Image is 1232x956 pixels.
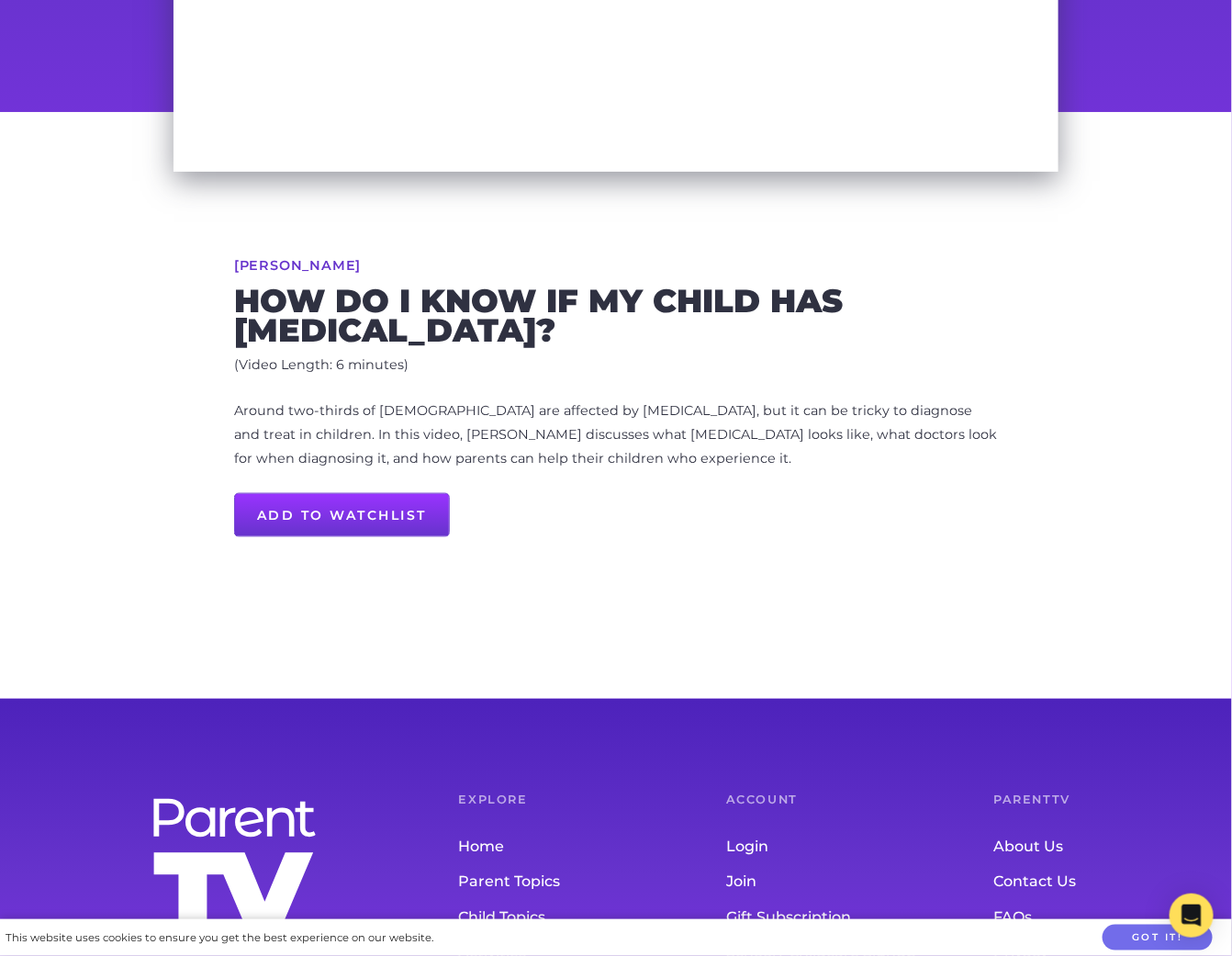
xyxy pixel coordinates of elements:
a: FAQs [994,900,1189,935]
a: Contact Us [994,865,1189,900]
a: Child Topics [459,900,654,935]
a: Join [726,865,921,900]
a: Home [459,829,654,864]
a: [PERSON_NAME] [234,259,361,272]
p: (Video Length: 6 minutes) [234,354,998,377]
p: Around two-thirds of [DEMOGRAPHIC_DATA] are affected by [MEDICAL_DATA], but it can be tricky to d... [234,399,998,471]
h6: ParentTV [994,795,1189,807]
h6: Account [726,795,921,807]
button: Got it! [1103,925,1213,951]
h6: Explore [459,795,654,807]
h2: How do I know if my child has [MEDICAL_DATA]? [234,287,998,344]
a: Parent Topics [459,865,654,900]
a: About Us [994,829,1189,864]
div: This website uses cookies to ensure you get the best experience on our website. [6,928,433,948]
a: Gift Subscription [726,900,921,935]
a: Login [726,829,921,864]
img: parenttv-logo-stacked-white.f9d0032.svg [147,794,321,943]
div: Open Intercom Messenger [1170,894,1214,938]
a: Add to Watchlist [234,493,450,537]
